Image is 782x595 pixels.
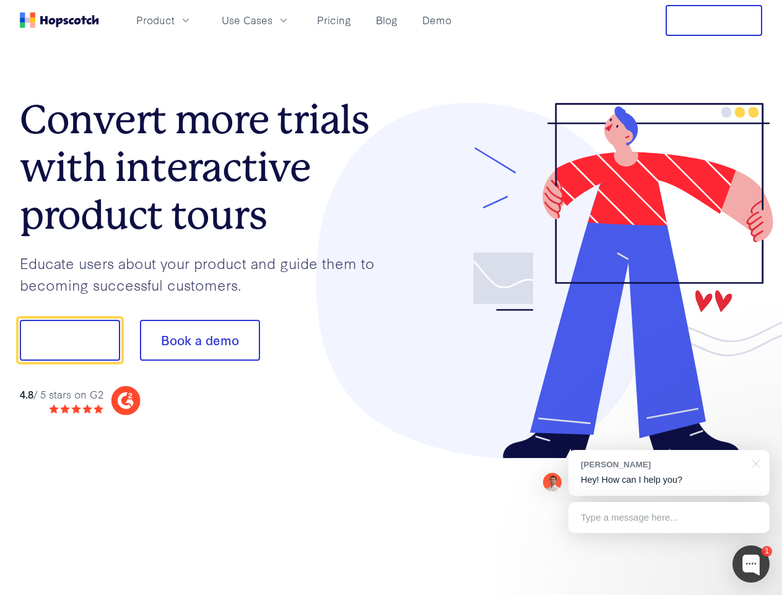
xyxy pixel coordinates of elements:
button: Show me! [20,320,120,361]
span: Use Cases [222,12,272,28]
a: Home [20,12,99,28]
button: Book a demo [140,320,260,361]
a: Blog [371,10,402,30]
div: [PERSON_NAME] [581,459,745,470]
div: Type a message here... [568,502,770,533]
button: Use Cases [214,10,297,30]
p: Educate users about your product and guide them to becoming successful customers. [20,252,391,295]
div: 1 [762,546,772,557]
button: Product [129,10,199,30]
strong: 4.8 [20,387,33,401]
a: Pricing [312,10,356,30]
span: Product [136,12,175,28]
img: Mark Spera [543,473,562,491]
a: Demo [417,10,456,30]
p: Hey! How can I help you? [581,474,757,487]
button: Free Trial [666,5,762,36]
div: / 5 stars on G2 [20,387,103,402]
h1: Convert more trials with interactive product tours [20,96,391,239]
